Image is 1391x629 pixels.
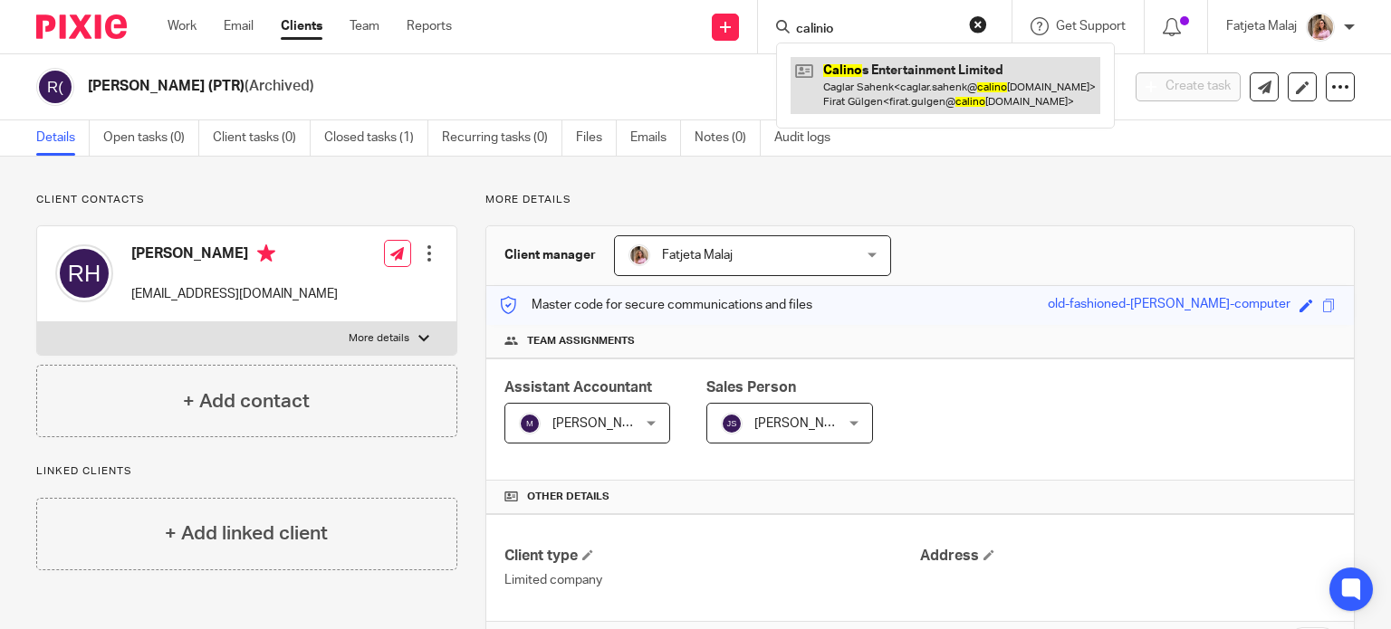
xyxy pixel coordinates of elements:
p: Fatjeta Malaj [1226,17,1297,35]
img: svg%3E [36,68,74,106]
h4: Address [920,547,1336,566]
span: [PERSON_NAME] [754,417,854,430]
h4: [PERSON_NAME] [131,244,338,267]
p: More details [349,331,409,346]
a: Open tasks (0) [103,120,199,156]
img: MicrosoftTeams-image%20(5).png [1306,13,1335,42]
img: Pixie [36,14,127,39]
h4: + Add contact [183,387,310,415]
img: svg%3E [721,413,743,434]
span: [PERSON_NAME] [552,417,652,430]
span: Fatjeta Malaj [662,249,733,262]
h3: Client manager [504,246,596,264]
img: MicrosoftTeams-image%20(5).png [628,244,650,266]
p: More details [485,193,1355,207]
p: Client contacts [36,193,457,207]
h4: + Add linked client [165,519,328,548]
a: Notes (0) [695,120,761,156]
a: Details [36,120,90,156]
p: Limited company [504,571,920,589]
a: Emails [630,120,681,156]
span: (Archived) [245,79,314,93]
p: Linked clients [36,464,457,479]
a: Reports [407,17,452,35]
button: Create task [1136,72,1241,101]
div: old-fashioned-[PERSON_NAME]-computer [1048,295,1290,316]
a: Team [350,17,379,35]
a: Client tasks (0) [213,120,311,156]
a: Work [168,17,197,35]
i: Primary [257,244,275,262]
h2: [PERSON_NAME] (PTR) [88,77,905,96]
a: Closed tasks (1) [324,120,428,156]
a: Clients [281,17,322,35]
button: Clear [969,15,987,33]
input: Search [794,22,957,38]
img: svg%3E [55,244,113,302]
a: Recurring tasks (0) [442,120,562,156]
a: Files [576,120,617,156]
p: [EMAIL_ADDRESS][DOMAIN_NAME] [131,285,338,303]
span: Get Support [1056,20,1126,33]
a: Audit logs [774,120,844,156]
span: Team assignments [527,334,635,348]
a: Email [224,17,254,35]
span: Other details [527,490,609,504]
h4: Client type [504,547,920,566]
img: svg%3E [519,413,541,434]
p: Master code for secure communications and files [500,296,812,314]
span: Sales Person [706,380,796,395]
span: Assistant Accountant [504,380,652,395]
